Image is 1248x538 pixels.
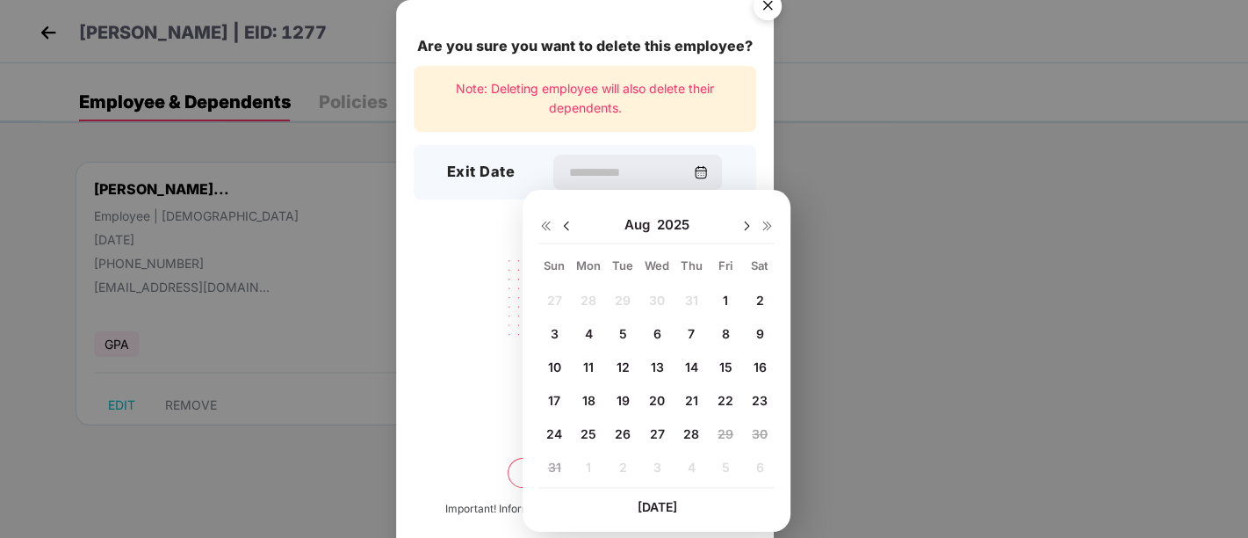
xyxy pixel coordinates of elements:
[445,501,725,518] div: Important! Information once deleted, can’t be recovered.
[753,360,766,374] span: 16
[414,66,756,132] div: Note: Deleting employee will also delete their dependents.
[414,35,756,57] div: Are you sure you want to delete this employee?
[616,360,629,374] span: 12
[649,393,665,408] span: 20
[649,426,664,441] span: 27
[550,326,558,341] span: 3
[650,360,663,374] span: 13
[573,258,603,273] div: Mon
[739,219,754,233] img: svg+xml;base64,PHN2ZyBpZD0iRHJvcGRvd24tMzJ4MzIiIHhtbG5zPSJodHRwOi8vd3d3LnczLm9yZy8yMDAwL3N2ZyIgd2...
[581,393,595,408] span: 18
[718,393,733,408] span: 22
[761,219,775,233] img: svg+xml;base64,PHN2ZyB4bWxucz0iaHR0cDovL3d3dy53My5vcmcvMjAwMC9zdmciIHdpZHRoPSIxNiIgaGVpZ2h0PSIxNi...
[694,165,708,179] img: svg+xml;base64,PHN2ZyBpZD0iQ2FsZW5kYXItMzJ4MzIiIHhtbG5zPSJodHRwOi8vd3d3LnczLm9yZy8yMDAwL3N2ZyIgd2...
[688,326,695,341] span: 7
[755,293,763,308] span: 2
[684,393,697,408] span: 21
[684,360,697,374] span: 14
[583,360,594,374] span: 11
[548,393,560,408] span: 17
[559,219,574,233] img: svg+xml;base64,PHN2ZyBpZD0iRHJvcGRvd24tMzJ4MzIiIHhtbG5zPSJodHRwOi8vd3d3LnczLm9yZy8yMDAwL3N2ZyIgd2...
[607,258,638,273] div: Tue
[538,219,552,233] img: svg+xml;base64,PHN2ZyB4bWxucz0iaHR0cDovL3d3dy53My5vcmcvMjAwMC9zdmciIHdpZHRoPSIxNiIgaGVpZ2h0PSIxNi...
[581,426,596,441] span: 25
[755,326,763,341] span: 9
[547,360,560,374] span: 10
[637,499,676,514] span: [DATE]
[641,258,672,273] div: Wed
[508,458,662,488] button: Delete permanently
[752,393,768,408] span: 23
[487,249,683,386] img: svg+xml;base64,PHN2ZyB4bWxucz0iaHR0cDovL3d3dy53My5vcmcvMjAwMC9zdmciIHdpZHRoPSIyMjQiIGhlaWdodD0iMT...
[744,258,775,273] div: Sat
[723,293,728,308] span: 1
[584,326,592,341] span: 4
[710,258,740,273] div: Fri
[653,326,660,341] span: 6
[657,216,689,234] span: 2025
[546,426,562,441] span: 24
[618,326,626,341] span: 5
[624,216,657,234] span: Aug
[721,326,729,341] span: 8
[447,161,516,184] h3: Exit Date
[616,393,629,408] span: 19
[538,258,569,273] div: Sun
[683,426,699,441] span: 28
[615,426,631,441] span: 26
[718,360,732,374] span: 15
[675,258,706,273] div: Thu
